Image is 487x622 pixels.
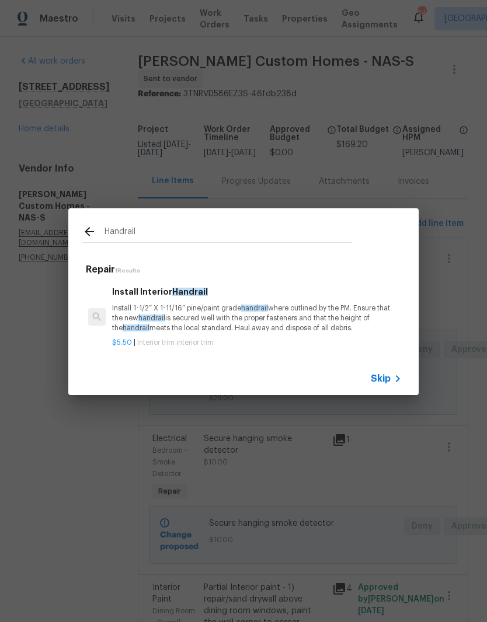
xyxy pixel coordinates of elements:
[138,315,165,322] span: handrail
[115,268,140,274] span: 1 Results
[371,373,391,385] span: Skip
[137,339,214,346] span: Interior trim interior trim
[241,305,268,312] span: handrail
[112,285,402,298] h6: Install Interior
[112,338,402,348] p: |
[172,288,208,296] span: Handrail
[123,324,149,331] span: handrail
[105,225,352,242] input: Search issues or repairs
[86,264,405,276] h5: Repair
[112,303,402,333] p: Install 1-1/2” X 1-11/16” pine/paint grade where outlined by the PM. Ensure that the new is secur...
[112,339,132,346] span: $5.50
